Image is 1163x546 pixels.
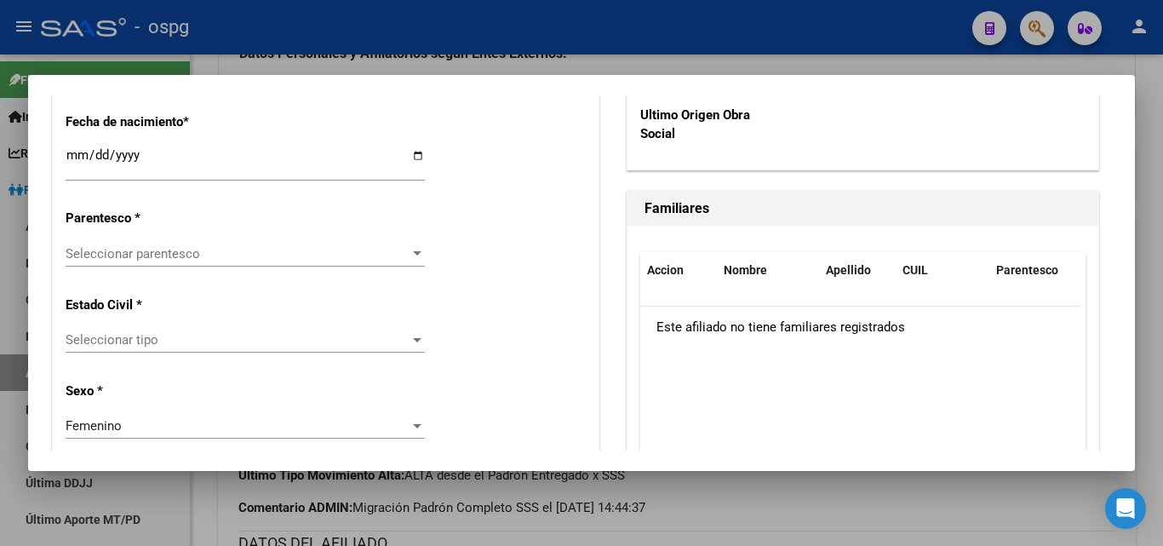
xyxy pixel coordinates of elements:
[66,382,221,401] p: Sexo *
[724,263,767,277] span: Nombre
[896,252,989,289] datatable-header-cell: CUIL
[996,263,1058,277] span: Parentesco
[645,198,1081,219] h1: Familiares
[826,263,871,277] span: Apellido
[717,252,819,289] datatable-header-cell: Nombre
[640,307,1080,349] div: Este afiliado no tiene familiares registrados
[640,106,774,144] p: Ultimo Origen Obra Social
[66,418,122,434] span: Femenino
[66,209,221,228] p: Parentesco *
[989,252,1109,289] datatable-header-cell: Parentesco
[647,263,684,277] span: Accion
[640,252,717,289] datatable-header-cell: Accion
[819,252,896,289] datatable-header-cell: Apellido
[902,263,928,277] span: CUIL
[66,332,410,348] span: Seleccionar tipo
[66,246,410,262] span: Seleccionar parentesco
[66,296,221,315] p: Estado Civil *
[1105,488,1146,529] div: Open Intercom Messenger
[66,112,221,132] p: Fecha de nacimiento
